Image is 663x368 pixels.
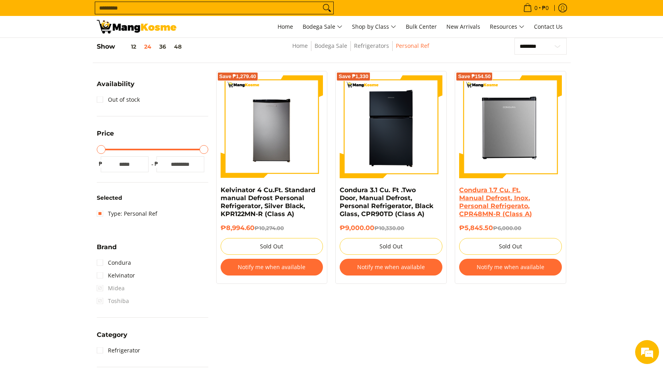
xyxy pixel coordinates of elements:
a: Bulk Center [402,16,441,37]
img: Kelvinator 4 Cu.Ft. Standard manual Defrost Personal Refrigerator, Silver Black, KPR122MN-R (Clas... [221,75,323,178]
span: Midea [97,282,125,295]
span: ₱0 [541,5,550,11]
a: Kelvinator [97,269,135,282]
div: Chat with us now [41,45,134,55]
span: Contact Us [534,23,563,30]
span: Bodega Sale [303,22,342,32]
span: Availability [97,81,135,87]
button: 12 [115,43,140,50]
button: Sold Out [340,238,442,255]
button: Sold Out [221,238,323,255]
span: We're online! [46,100,110,181]
button: Search [321,2,333,14]
span: Personal Ref [396,41,429,51]
img: Condura 3.1 Cu. Ft .Two Door, Manual Defrost, Personal Refrigerator, Black Glass, CPR90TD (Class A) [340,75,442,178]
img: Bodega Sale Refrigerator l Mang Kosme: Home Appliances Warehouse Sale | Page 2 [97,20,176,33]
span: ₱ [153,160,160,168]
a: Condura [97,256,131,269]
nav: Breadcrumbs [239,41,483,59]
span: • [521,4,551,12]
span: 0 [533,5,539,11]
a: New Arrivals [442,16,484,37]
span: Home [278,23,293,30]
a: Refrigerators [354,42,389,49]
button: Notify me when available [459,259,562,276]
img: Condura 1.7 Cu. Ft. Manual Defrost, Inox, Personal Refrigerato, CPR48MN-R (Class A) [459,75,562,178]
span: Shop by Class [352,22,396,32]
h6: ₱8,994.60 [221,224,323,232]
button: Notify me when available [340,259,442,276]
button: 36 [155,43,170,50]
summary: Open [97,130,114,143]
a: Out of stock [97,93,140,106]
button: Sold Out [459,238,562,255]
a: Home [292,42,308,49]
span: Brand [97,244,117,250]
span: Bulk Center [406,23,437,30]
span: New Arrivals [446,23,480,30]
span: Save ₱1,330 [338,74,368,79]
del: ₱6,000.00 [493,225,521,231]
summary: Open [97,332,127,344]
a: Contact Us [530,16,567,37]
summary: Open [97,81,135,93]
a: Refrigerator [97,344,140,357]
a: Home [274,16,297,37]
h6: ₱5,845.50 [459,224,562,232]
div: Minimize live chat window [131,4,150,23]
a: Bodega Sale [299,16,346,37]
span: Save ₱154.50 [458,74,491,79]
a: Shop by Class [348,16,400,37]
h5: Show [97,43,186,51]
del: ₱10,330.00 [374,225,404,231]
a: Condura 1.7 Cu. Ft. Manual Defrost, Inox, Personal Refrigerato, CPR48MN-R (Class A) [459,186,532,218]
button: 48 [170,43,186,50]
span: Save ₱1,279.40 [219,74,256,79]
h6: ₱9,000.00 [340,224,442,232]
a: Kelvinator 4 Cu.Ft. Standard manual Defrost Personal Refrigerator, Silver Black, KPR122MN-R (Clas... [221,186,315,218]
nav: Main Menu [184,16,567,37]
textarea: Type your message and hit 'Enter' [4,218,152,246]
span: Price [97,130,114,137]
del: ₱10,274.00 [254,225,284,231]
a: Condura 3.1 Cu. Ft .Two Door, Manual Defrost, Personal Refrigerator, Black Glass, CPR90TD (Class A) [340,186,433,218]
a: Bodega Sale [315,42,347,49]
h6: Selected [97,195,208,202]
summary: Open [97,244,117,256]
button: Notify me when available [221,259,323,276]
span: Toshiba [97,295,129,307]
a: Resources [486,16,528,37]
button: 24 [140,43,155,50]
a: Type: Personal Ref [97,207,157,220]
span: ₱ [97,160,105,168]
span: Resources [490,22,524,32]
span: Category [97,332,127,338]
